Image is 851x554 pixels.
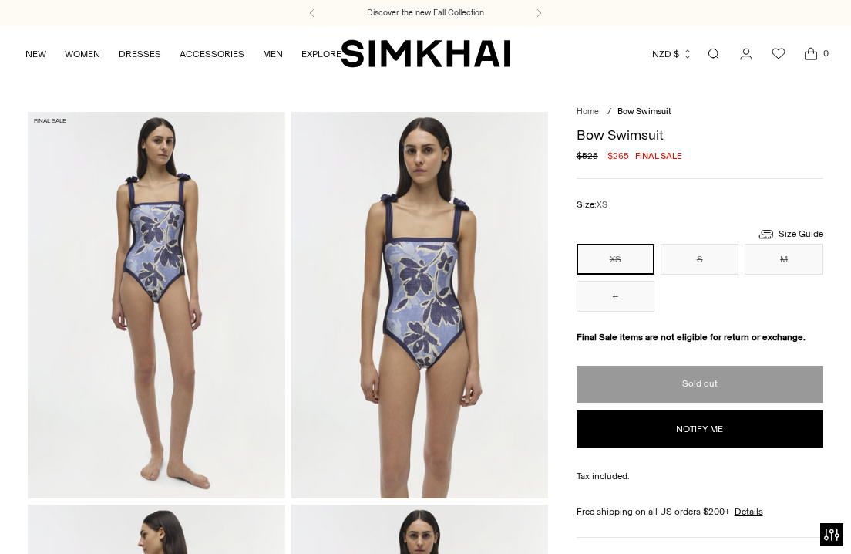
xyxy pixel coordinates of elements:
[652,37,693,71] button: NZD $
[577,106,823,119] nav: breadcrumbs
[25,37,46,71] a: NEW
[763,39,794,69] a: Wishlist
[28,112,284,498] img: Bow Swimsuit
[731,39,762,69] a: Go to the account page
[263,37,283,71] a: MEN
[65,37,100,71] a: WOMEN
[577,198,607,212] label: Size:
[597,200,607,210] span: XS
[607,149,629,163] span: $265
[119,37,161,71] a: DRESSES
[795,39,826,69] a: Open cart modal
[735,505,763,519] a: Details
[291,112,548,498] img: Bow Swimsuit
[577,469,823,483] div: Tax included.
[577,410,823,448] button: Notify me
[698,39,729,69] a: Open search modal
[577,128,823,142] h1: Bow Swimsuit
[341,39,510,69] a: SIMKHAI
[819,46,832,60] span: 0
[757,225,823,244] a: Size Guide
[367,7,484,19] a: Discover the new Fall Collection
[661,244,738,275] button: S
[607,106,611,119] div: /
[577,281,654,312] button: L
[577,149,598,163] s: $525
[180,37,244,71] a: ACCESSORIES
[301,37,341,71] a: EXPLORE
[745,244,822,275] button: M
[577,505,823,519] div: Free shipping on all US orders $200+
[617,106,671,117] span: Bow Swimsuit
[577,106,599,117] a: Home
[577,244,654,275] button: XS
[577,332,806,343] strong: Final Sale items are not eligible for return or exchange.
